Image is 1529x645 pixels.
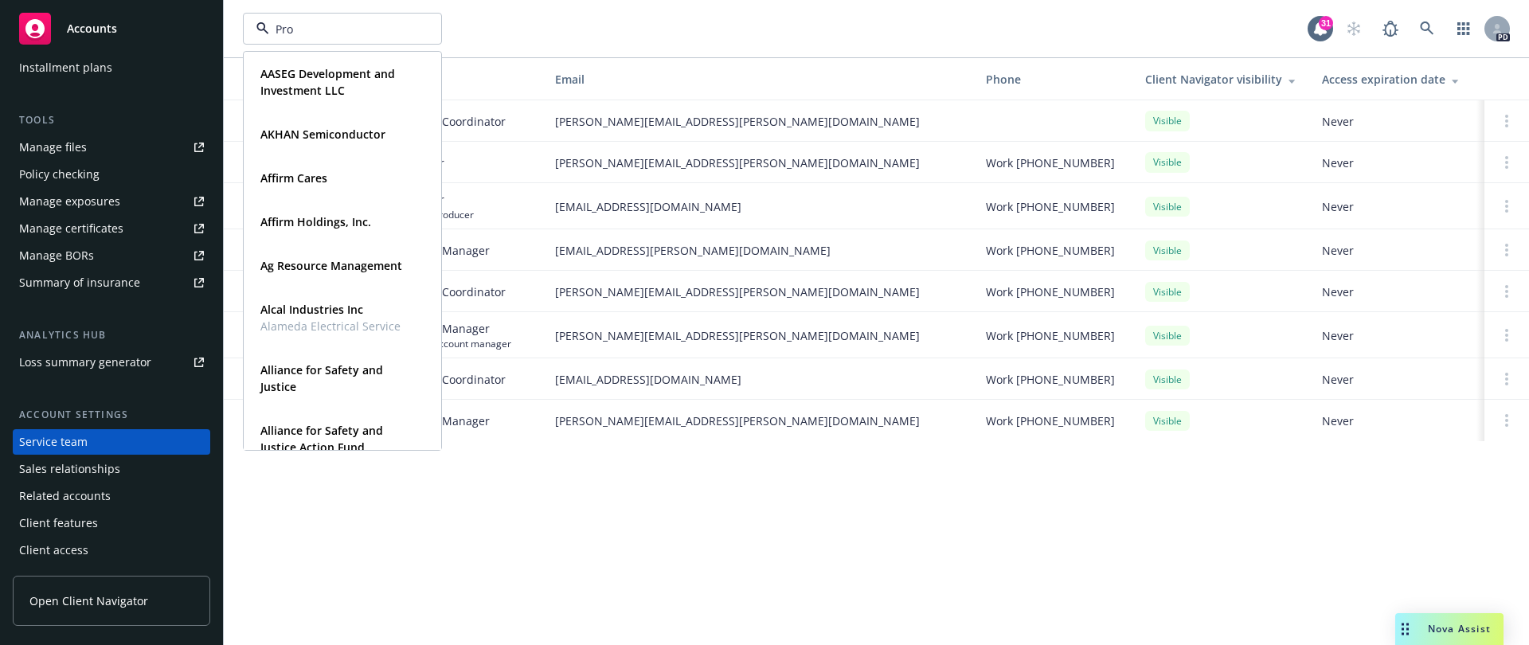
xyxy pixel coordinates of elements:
span: [PERSON_NAME][EMAIL_ADDRESS][PERSON_NAME][DOMAIN_NAME] [555,283,960,300]
a: Client features [13,510,210,536]
span: Work [PHONE_NUMBER] [986,283,1115,300]
span: Never [1322,283,1472,300]
span: Primary account manager [396,337,511,350]
div: Related accounts [19,483,111,509]
a: Accounts [13,6,210,51]
div: Client features [19,510,98,536]
a: Summary of insurance [13,270,210,295]
div: Manage certificates [19,216,123,241]
span: Nova Assist [1428,622,1491,635]
span: Account Manager [396,320,511,337]
span: Open Client Navigator [29,592,148,609]
span: Never [1322,371,1472,388]
div: Visible [1145,326,1190,346]
a: Report a Bug [1375,13,1406,45]
span: Work [PHONE_NUMBER] [986,198,1115,215]
div: Manage exposures [19,189,120,214]
span: Never [1322,327,1472,344]
div: Tools [13,112,210,128]
span: [EMAIL_ADDRESS][DOMAIN_NAME] [555,198,960,215]
strong: Alliance for Safety and Justice [260,362,383,394]
div: Summary of insurance [19,270,140,295]
a: Client access [13,537,210,563]
div: Analytics hub [13,327,210,343]
div: 31 [1319,16,1333,30]
div: Manage files [19,135,87,160]
span: Alameda Electrical Service [260,318,401,334]
div: Visible [1145,152,1190,172]
div: Sales relationships [19,456,120,482]
a: Switch app [1448,13,1480,45]
span: Never [1322,242,1472,259]
span: Work [PHONE_NUMBER] [986,412,1115,429]
span: Account Manager [396,412,490,429]
a: Loss summary generator [13,350,210,375]
span: Account Coordinator [396,113,506,130]
strong: Ag Resource Management [260,258,402,273]
strong: Alliance for Safety and Justice Action Fund [260,423,383,455]
strong: AKHAN Semiconductor [260,127,385,142]
span: Account Coordinator [396,371,506,388]
div: Visible [1145,282,1190,302]
div: Loss summary generator [19,350,151,375]
input: Filter by keyword [269,21,409,37]
span: Never [1322,412,1472,429]
a: Search [1411,13,1443,45]
div: Account settings [13,407,210,423]
span: Never [1322,113,1472,130]
span: Account Coordinator [396,283,506,300]
span: Work [PHONE_NUMBER] [986,154,1115,171]
span: Account Manager [396,242,490,259]
div: Phone [986,71,1120,88]
button: Nova Assist [1395,613,1504,645]
div: Access expiration date [1322,71,1472,88]
div: Manage BORs [19,243,94,268]
div: Drag to move [1395,613,1415,645]
a: Manage certificates [13,216,210,241]
a: Installment plans [13,55,210,80]
strong: Affirm Cares [260,170,327,186]
a: Manage files [13,135,210,160]
span: Never [1322,154,1472,171]
strong: Affirm Holdings, Inc. [260,214,371,229]
span: Work [PHONE_NUMBER] [986,371,1115,388]
div: Email [555,71,960,88]
strong: AASEG Development and Investment LLC [260,66,395,98]
div: Visible [1145,240,1190,260]
div: Installment plans [19,55,112,80]
div: Policy checking [19,162,100,187]
a: Manage exposures [13,189,210,214]
span: [PERSON_NAME][EMAIL_ADDRESS][PERSON_NAME][DOMAIN_NAME] [555,154,960,171]
div: Client access [19,537,88,563]
div: Visible [1145,369,1190,389]
div: Visible [1145,411,1190,431]
span: [PERSON_NAME][EMAIL_ADDRESS][PERSON_NAME][DOMAIN_NAME] [555,412,960,429]
div: Service team [19,429,88,455]
a: Start snowing [1338,13,1370,45]
a: Related accounts [13,483,210,509]
span: Work [PHONE_NUMBER] [986,242,1115,259]
span: Accounts [67,22,117,35]
span: [PERSON_NAME][EMAIL_ADDRESS][PERSON_NAME][DOMAIN_NAME] [555,113,960,130]
a: Policy checking [13,162,210,187]
a: Service team [13,429,210,455]
span: [PERSON_NAME][EMAIL_ADDRESS][PERSON_NAME][DOMAIN_NAME] [555,327,960,344]
a: Manage BORs [13,243,210,268]
div: Visible [1145,197,1190,217]
span: Never [1322,198,1472,215]
div: Visible [1145,111,1190,131]
div: Role [396,71,530,88]
span: [EMAIL_ADDRESS][PERSON_NAME][DOMAIN_NAME] [555,242,960,259]
span: Work [PHONE_NUMBER] [986,327,1115,344]
div: Client Navigator visibility [1145,71,1296,88]
strong: Alcal Industries Inc [260,302,363,317]
span: [EMAIL_ADDRESS][DOMAIN_NAME] [555,371,960,388]
a: Sales relationships [13,456,210,482]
